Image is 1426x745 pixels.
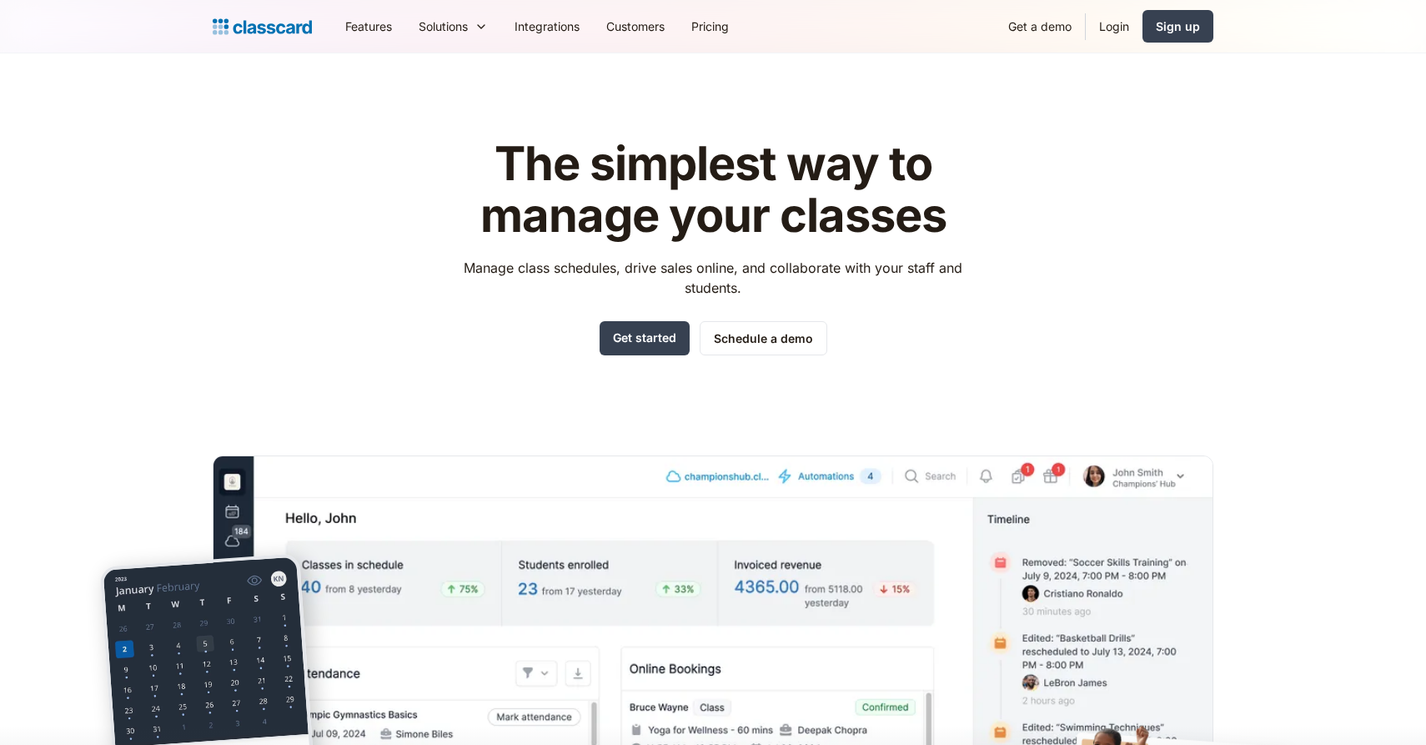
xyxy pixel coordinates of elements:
[449,138,978,241] h1: The simplest way to manage your classes
[593,8,678,45] a: Customers
[995,8,1085,45] a: Get a demo
[419,18,468,35] div: Solutions
[405,8,501,45] div: Solutions
[600,321,690,355] a: Get started
[332,8,405,45] a: Features
[700,321,827,355] a: Schedule a demo
[678,8,742,45] a: Pricing
[501,8,593,45] a: Integrations
[213,15,312,38] a: home
[1156,18,1200,35] div: Sign up
[449,258,978,298] p: Manage class schedules, drive sales online, and collaborate with your staff and students.
[1086,8,1142,45] a: Login
[1142,10,1213,43] a: Sign up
